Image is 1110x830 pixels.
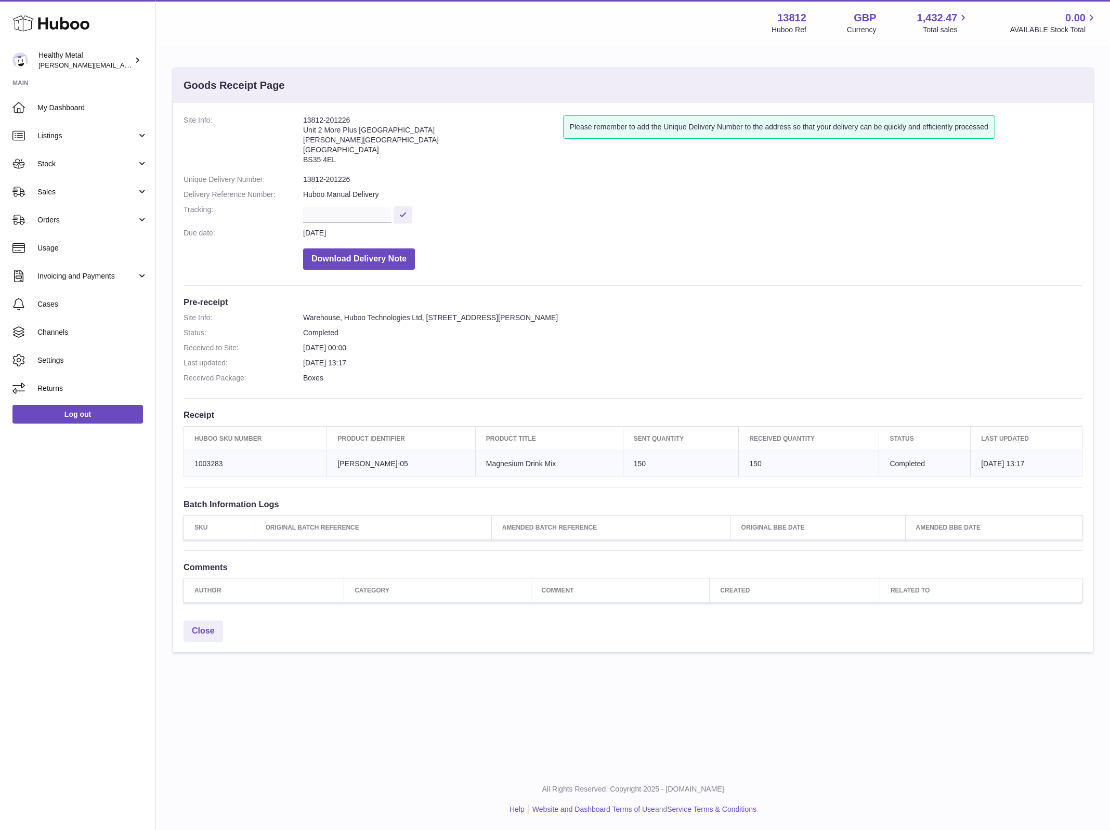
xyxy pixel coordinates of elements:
[37,355,148,365] span: Settings
[184,205,303,223] dt: Tracking:
[905,515,1082,539] th: Amended BBE Date
[38,50,132,70] div: Healthy Metal
[38,61,208,69] span: [PERSON_NAME][EMAIL_ADDRESS][DOMAIN_NAME]
[971,426,1082,451] th: Last updated
[37,299,148,309] span: Cases
[37,327,148,337] span: Channels
[303,248,415,270] button: Download Delivery Note
[917,11,970,35] a: 1,432.47 Total sales
[37,271,137,281] span: Invoicing and Payments
[623,451,739,477] td: 150
[37,131,137,141] span: Listings
[184,561,1082,573] h3: Comments
[37,243,148,253] span: Usage
[475,451,623,477] td: Magnesium Drink Mix
[739,451,879,477] td: 150
[531,578,710,603] th: Comment
[327,451,475,477] td: [PERSON_NAME]-05
[730,515,905,539] th: Original BBE Date
[739,426,879,451] th: Received Quantity
[37,215,137,225] span: Orders
[184,175,303,185] dt: Unique Delivery Number:
[303,115,563,169] address: 13812-201226 Unit 2 More Plus [GEOGRAPHIC_DATA] [PERSON_NAME][GEOGRAPHIC_DATA] [GEOGRAPHIC_DATA] ...
[529,805,756,814] li: and
[303,373,1082,383] dd: Boxes
[303,328,1082,338] dd: Completed
[37,384,148,393] span: Returns
[854,11,876,25] strong: GBP
[772,25,806,35] div: Huboo Ref
[303,313,1082,323] dd: Warehouse, Huboo Technologies Ltd, [STREET_ADDRESS][PERSON_NAME]
[37,103,148,113] span: My Dashboard
[879,426,971,451] th: Status
[184,78,285,93] h3: Goods Receipt Page
[327,426,475,451] th: Product Identifier
[623,426,739,451] th: Sent Quantity
[1010,11,1098,35] a: 0.00 AVAILABLE Stock Total
[532,805,655,813] a: Website and Dashboard Terms of Use
[12,52,28,68] img: jose@healthy-metal.com
[37,159,137,169] span: Stock
[184,451,327,477] td: 1003283
[255,515,491,539] th: Original Batch Reference
[184,373,303,383] dt: Received Package:
[184,515,255,539] th: SKU
[184,578,344,603] th: Author
[184,621,223,642] a: Close
[880,578,1082,603] th: Related to
[184,426,327,451] th: Huboo SKU Number
[1065,11,1086,25] span: 0.00
[12,405,143,424] a: Log out
[303,175,1082,185] dd: 13812-201226
[475,426,623,451] th: Product title
[164,784,1102,794] p: All Rights Reserved. Copyright 2025 - [DOMAIN_NAME]
[344,578,531,603] th: Category
[37,187,137,197] span: Sales
[563,115,995,139] div: Please remember to add the Unique Delivery Number to the address so that your delivery can be qui...
[184,228,303,238] dt: Due date:
[184,115,303,169] dt: Site Info:
[184,296,1082,308] h3: Pre-receipt
[971,451,1082,477] td: [DATE] 13:17
[847,25,877,35] div: Currency
[923,25,969,35] span: Total sales
[303,358,1082,368] dd: [DATE] 13:17
[879,451,971,477] td: Completed
[491,515,730,539] th: Amended Batch Reference
[710,578,880,603] th: Created
[303,343,1082,353] dd: [DATE] 00:00
[184,409,1082,420] h3: Receipt
[184,343,303,353] dt: Received to Site:
[917,11,958,25] span: 1,432.47
[303,228,1082,238] dd: [DATE]
[184,328,303,338] dt: Status:
[510,805,525,813] a: Help
[184,190,303,200] dt: Delivery Reference Number:
[1010,25,1098,35] span: AVAILABLE Stock Total
[184,358,303,368] dt: Last updated:
[184,498,1082,510] h3: Batch Information Logs
[667,805,756,813] a: Service Terms & Conditions
[303,190,1082,200] dd: Huboo Manual Delivery
[184,313,303,323] dt: Site Info:
[777,11,806,25] strong: 13812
